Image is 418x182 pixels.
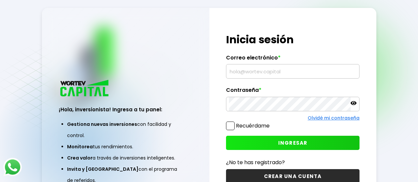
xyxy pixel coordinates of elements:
span: Crea valor [67,155,93,161]
input: hola@wortev.capital [229,64,357,78]
li: a través de inversiones inteligentes. [67,152,184,164]
li: con facilidad y control. [67,119,184,141]
span: INGRESAR [278,139,308,146]
li: tus rendimientos. [67,141,184,152]
label: Correo electrónico [226,55,360,64]
img: logos_whatsapp-icon.242b2217.svg [3,158,22,176]
span: Monitorea [67,143,93,150]
span: Gestiona nuevas inversiones [67,121,137,127]
p: ¿No te has registrado? [226,158,360,166]
a: Olvidé mi contraseña [308,115,360,121]
span: Invita y [GEOGRAPHIC_DATA] [67,166,138,172]
label: Recuérdame [236,122,270,129]
button: INGRESAR [226,136,360,150]
h3: ¡Hola, inversionista! Ingresa a tu panel: [59,106,192,113]
img: logo_wortev_capital [59,79,111,98]
h1: Inicia sesión [226,32,360,48]
label: Contraseña [226,87,360,97]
